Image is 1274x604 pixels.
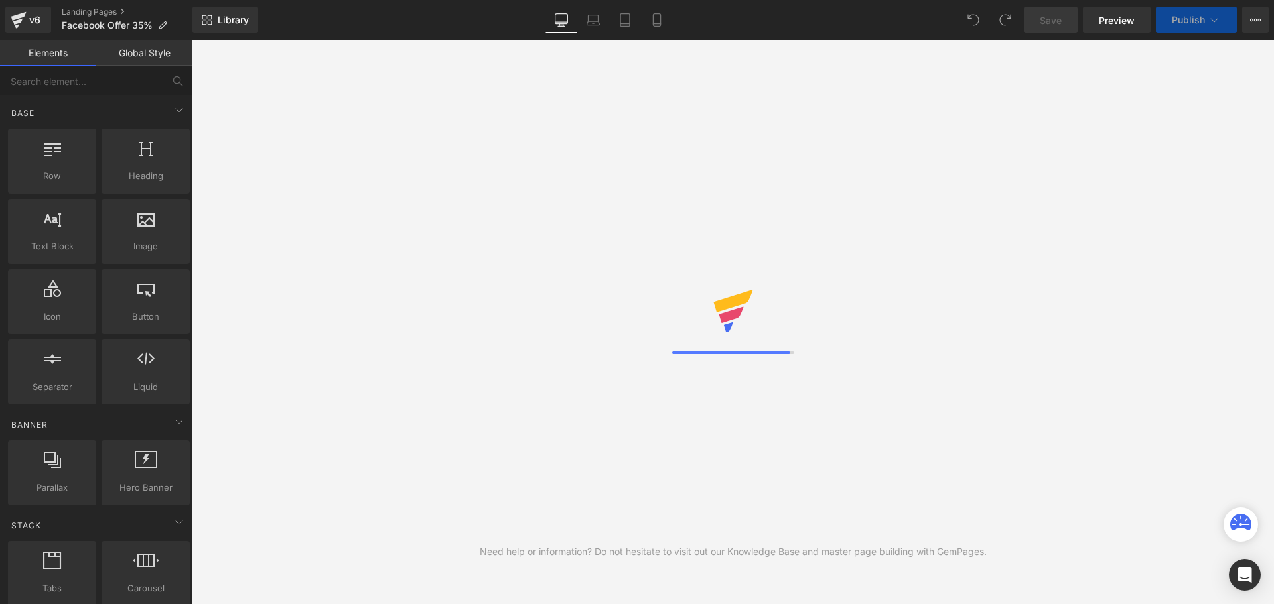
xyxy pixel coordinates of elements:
button: Undo [960,7,987,33]
div: v6 [27,11,43,29]
span: Hero Banner [106,481,186,495]
span: Icon [12,310,92,324]
span: Facebook Offer 35% [62,20,153,30]
span: Row [12,169,92,183]
span: Stack [10,519,42,532]
button: Publish [1156,7,1237,33]
div: Need help or information? Do not hesitate to visit out our Knowledge Base and master page buildin... [480,544,987,559]
span: Tabs [12,581,92,595]
a: New Library [192,7,258,33]
a: Laptop [577,7,609,33]
div: Open Intercom Messenger [1229,559,1261,591]
span: Publish [1172,15,1205,25]
a: Mobile [641,7,673,33]
span: Preview [1099,13,1135,27]
a: Desktop [545,7,577,33]
span: Separator [12,380,92,394]
span: Text Block [12,239,92,253]
span: Banner [10,418,49,431]
span: Carousel [106,581,186,595]
a: v6 [5,7,51,33]
span: Base [10,107,36,119]
span: Image [106,239,186,253]
span: Library [218,14,249,26]
span: Heading [106,169,186,183]
button: More [1242,7,1269,33]
a: Landing Pages [62,7,192,17]
button: Redo [992,7,1019,33]
span: Liquid [106,380,186,394]
span: Button [106,310,186,324]
span: Save [1040,13,1062,27]
span: Parallax [12,481,92,495]
a: Tablet [609,7,641,33]
a: Preview [1083,7,1151,33]
a: Global Style [96,40,192,66]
